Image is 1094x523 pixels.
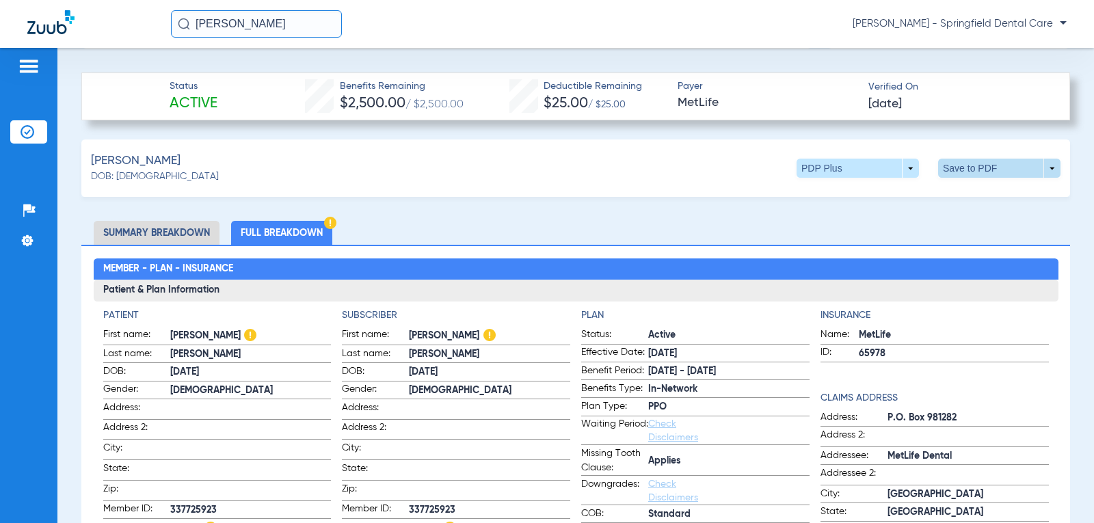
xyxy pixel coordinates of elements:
[820,410,888,427] span: Address:
[581,345,648,362] span: Effective Date:
[888,505,1049,520] span: [GEOGRAPHIC_DATA]
[342,420,409,439] span: Address 2:
[170,79,217,94] span: Status
[103,482,170,500] span: Zip:
[405,99,464,110] span: / $2,500.00
[678,79,857,94] span: Payer
[340,79,464,94] span: Benefits Remaining
[342,327,409,345] span: First name:
[409,384,570,398] span: [DEMOGRAPHIC_DATA]
[581,417,648,444] span: Waiting Period:
[342,482,409,500] span: Zip:
[820,428,888,446] span: Address 2:
[409,327,570,345] span: [PERSON_NAME]
[868,80,1048,94] span: Verified On
[94,258,1058,280] h2: Member - Plan - Insurance
[342,461,409,480] span: State:
[820,327,859,344] span: Name:
[231,221,332,245] li: Full Breakdown
[820,448,888,465] span: Addressee:
[94,221,219,245] li: Summary Breakdown
[170,365,332,379] span: [DATE]
[342,401,409,419] span: Address:
[859,347,1049,361] span: 65978
[648,400,810,414] span: PPO
[170,327,332,345] span: [PERSON_NAME]
[820,308,1049,323] h4: Insurance
[409,347,570,362] span: [PERSON_NAME]
[648,364,810,379] span: [DATE] - [DATE]
[581,446,648,475] span: Missing Tooth Clause:
[91,152,181,170] span: [PERSON_NAME]
[581,399,648,416] span: Plan Type:
[170,94,217,113] span: Active
[938,159,1060,178] button: Save to PDF
[170,347,332,362] span: [PERSON_NAME]
[103,382,170,399] span: Gender:
[342,441,409,459] span: City:
[678,94,857,111] span: MetLife
[797,159,919,178] button: PDP Plus
[853,17,1067,31] span: [PERSON_NAME] - Springfield Dental Care
[103,441,170,459] span: City:
[820,487,888,503] span: City:
[888,487,1049,502] span: [GEOGRAPHIC_DATA]
[94,280,1058,301] h3: Patient & Plan Information
[103,327,170,345] span: First name:
[859,328,1049,343] span: MetLife
[178,18,190,30] img: Search Icon
[648,507,810,522] span: Standard
[91,170,219,184] span: DOB: [DEMOGRAPHIC_DATA]
[820,505,888,521] span: State:
[648,479,698,502] a: Check Disclaimers
[27,10,75,34] img: Zuub Logo
[648,328,810,343] span: Active
[581,381,648,398] span: Benefits Type:
[103,461,170,480] span: State:
[648,382,810,397] span: In-Network
[648,419,698,442] a: Check Disclaimers
[244,329,256,341] img: Hazard
[888,411,1049,425] span: P.O. Box 981282
[324,217,336,229] img: Hazard
[342,502,409,518] span: Member ID:
[483,329,496,341] img: Hazard
[409,503,570,518] span: 337725923
[581,477,648,505] span: Downgrades:
[340,96,405,111] span: $2,500.00
[581,507,648,523] span: COB:
[342,308,570,323] h4: Subscriber
[581,327,648,344] span: Status:
[544,96,588,111] span: $25.00
[581,308,810,323] h4: Plan
[103,401,170,419] span: Address:
[170,503,332,518] span: 337725923
[888,449,1049,464] span: MetLife Dental
[648,454,810,468] span: Applies
[820,466,888,485] span: Addressee 2:
[544,79,642,94] span: Deductible Remaining
[868,96,902,113] span: [DATE]
[342,364,409,381] span: DOB:
[103,420,170,439] span: Address 2:
[820,391,1049,405] h4: Claims Address
[409,365,570,379] span: [DATE]
[171,10,342,38] input: Search for patients
[581,364,648,380] span: Benefit Period:
[588,100,626,109] span: / $25.00
[170,384,332,398] span: [DEMOGRAPHIC_DATA]
[18,58,40,75] img: hamburger-icon
[103,308,332,323] h4: Patient
[648,347,810,361] span: [DATE]
[103,364,170,381] span: DOB:
[820,345,859,362] span: ID:
[103,347,170,363] span: Last name:
[103,502,170,518] span: Member ID:
[342,382,409,399] span: Gender:
[342,347,409,363] span: Last name:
